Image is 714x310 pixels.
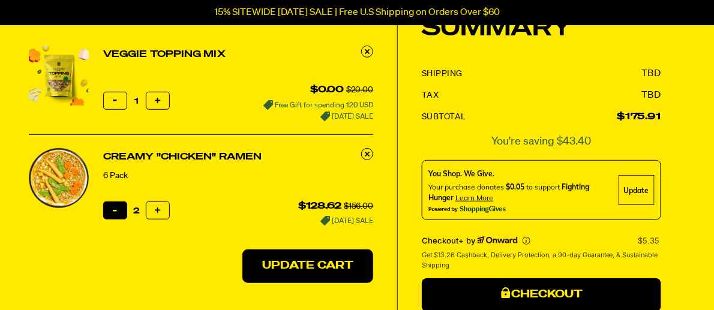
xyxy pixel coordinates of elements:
div: [DATE] SALE [298,214,373,225]
img: Veggie Topping Mix [29,46,89,106]
a: Creamy "Chicken" Ramen [103,150,262,164]
s: $20.00 [346,86,373,94]
section: Checkout+ [422,227,661,278]
div: You Shop. We Give. [428,168,613,179]
input: quantity [103,92,170,111]
span: $128.62 [298,201,341,211]
div: Free Gift for spending 120 USD [263,98,373,110]
span: $0.00 [310,85,344,95]
a: Powered by Onward [478,236,518,245]
dd: TBD [641,68,661,79]
div: 6 Pack [103,169,262,182]
img: Powered By ShoppingGives [428,206,506,213]
dt: Tax [422,90,439,101]
span: to support [526,182,560,191]
span: by [466,236,475,245]
img: Creamy "Chicken" Ramen - 6 Pack [29,148,89,208]
s: $156.00 [344,202,373,210]
p: $5.35 [638,236,661,245]
dd: TBD [641,90,661,101]
p: 15% SITEWIDE [DATE] SALE | Free U.S Shipping on Orders Over $60 [214,7,500,18]
dt: Shipping [422,68,463,79]
span: Learn more about donating [455,193,493,202]
span: Get $13.26 Cashback, Delivery Protection, a 90-day Guarantee, & Sustainable Shipping [422,250,659,270]
button: More info [523,237,530,245]
dt: Subtotal [422,112,466,122]
span: Checkout+ [422,236,464,245]
div: [DATE] SALE [263,110,373,121]
strong: $175.91 [617,112,661,122]
div: Update Cause Button [619,175,655,205]
span: $0.05 [506,182,524,191]
span: You're saving $43.40 [422,133,661,151]
a: Veggie Topping Mix [103,47,226,62]
button: Update Cart [242,249,373,283]
input: quantity [103,201,170,221]
span: Your purchase donates [428,182,504,191]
